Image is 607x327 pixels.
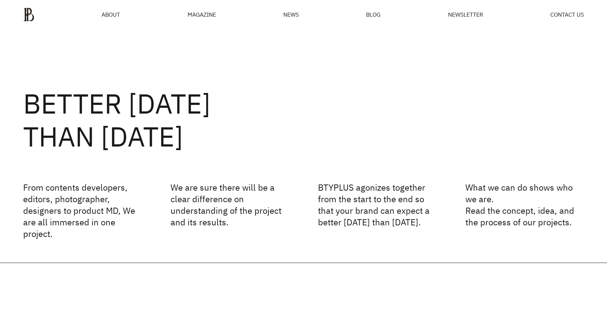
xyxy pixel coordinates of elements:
a: ABOUT [102,12,120,17]
div: MAGAZINE [188,12,216,17]
p: What we can do shows who we are. Read the concept, idea, and the process of our projects. [465,182,584,239]
a: BLOG [366,12,380,17]
a: CONTACT US [550,12,584,17]
img: ba379d5522eb3.png [23,7,34,22]
p: BTYPLUS agonizes together from the start to the end so that your brand can expect a better [DATE]... [318,182,436,239]
h2: BETTER [DATE] THAN [DATE] [23,87,584,153]
p: We are sure there will be a clear difference on understanding of the project and its results. [171,182,289,239]
a: NEWS [283,12,299,17]
p: From contents developers, editors, photographer, designers to product MD, We are all immersed in ... [23,182,142,239]
a: NEWSLETTER [448,12,483,17]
